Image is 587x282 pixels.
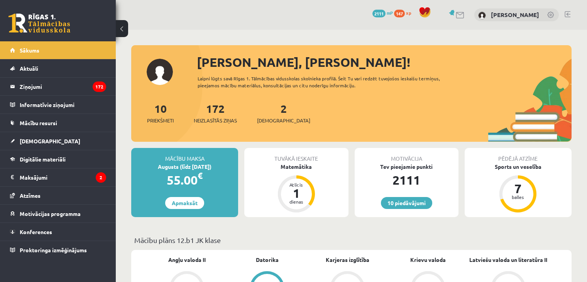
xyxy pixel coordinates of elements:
div: Augusts (līdz [DATE]) [131,163,238,171]
div: Tuvākā ieskaite [244,148,348,163]
a: Informatīvie ziņojumi [10,96,106,114]
a: Rīgas 1. Tālmācības vidusskola [8,14,70,33]
a: Digitālie materiāli [10,150,106,168]
a: [DEMOGRAPHIC_DATA] [10,132,106,150]
a: Latviešu valoda un literatūra II [469,256,547,264]
p: Mācību plāns 12.b1 JK klase [134,235,568,245]
span: Digitālie materiāli [20,156,66,163]
img: Nikola Erliha [478,12,486,19]
span: Proktoringa izmēģinājums [20,246,87,253]
span: 147 [394,10,405,17]
div: Laipni lūgts savā Rīgas 1. Tālmācības vidusskolas skolnieka profilā. Šeit Tu vari redzēt tuvojošo... [198,75,462,89]
a: Maksājumi2 [10,168,106,186]
div: [PERSON_NAME], [PERSON_NAME]! [197,53,572,71]
span: Priekšmeti [147,117,174,124]
a: Datorika [256,256,279,264]
a: Motivācijas programma [10,205,106,223]
legend: Ziņojumi [20,78,106,95]
i: 172 [93,82,106,92]
span: [DEMOGRAPHIC_DATA] [20,138,80,144]
span: Neizlasītās ziņas [194,117,237,124]
a: Proktoringa izmēģinājums [10,241,106,259]
a: [PERSON_NAME] [491,11,539,19]
a: Mācību resursi [10,114,106,132]
a: 2[DEMOGRAPHIC_DATA] [257,102,310,124]
a: Sports un veselība 7 balles [465,163,572,214]
span: xp [406,10,411,16]
div: Pēdējā atzīme [465,148,572,163]
a: Sākums [10,41,106,59]
div: Sports un veselība [465,163,572,171]
span: Atzīmes [20,192,41,199]
div: 55.00 [131,171,238,189]
span: Aktuāli [20,65,38,72]
span: Sākums [20,47,39,54]
div: Motivācija [355,148,458,163]
a: Karjeras izglītība [326,256,369,264]
a: Krievu valoda [410,256,446,264]
a: Ziņojumi172 [10,78,106,95]
span: Konferences [20,228,52,235]
a: 147 xp [394,10,415,16]
i: 2 [96,172,106,183]
a: Matemātika Atlicis 1 dienas [244,163,348,214]
legend: Informatīvie ziņojumi [20,96,106,114]
div: Matemātika [244,163,348,171]
a: 2111 mP [372,10,393,16]
a: 172Neizlasītās ziņas [194,102,237,124]
a: Aktuāli [10,59,106,77]
a: Angļu valoda II [168,256,206,264]
div: 1 [285,187,308,199]
div: balles [506,195,529,199]
a: 10Priekšmeti [147,102,174,124]
div: Atlicis [285,182,308,187]
a: 10 piedāvājumi [381,197,432,209]
div: Mācību maksa [131,148,238,163]
div: 7 [506,182,529,195]
a: Konferences [10,223,106,241]
div: Tev pieejamie punkti [355,163,458,171]
div: 2111 [355,171,458,189]
span: Motivācijas programma [20,210,81,217]
span: Mācību resursi [20,119,57,126]
span: € [198,170,203,181]
legend: Maksājumi [20,168,106,186]
span: mP [387,10,393,16]
a: Apmaksāt [165,197,204,209]
span: [DEMOGRAPHIC_DATA] [257,117,310,124]
a: Atzīmes [10,187,106,204]
div: dienas [285,199,308,204]
span: 2111 [372,10,386,17]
